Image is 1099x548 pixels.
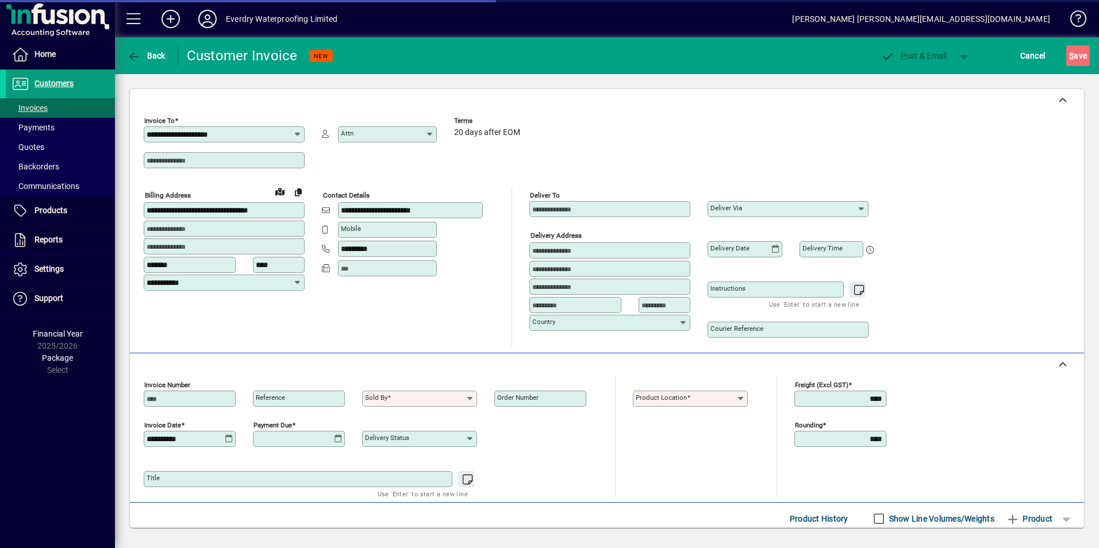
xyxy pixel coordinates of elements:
[887,513,994,524] label: Show Line Volumes/Weights
[6,118,115,137] a: Payments
[34,264,64,273] span: Settings
[365,434,409,442] mat-label: Delivery status
[6,98,115,118] a: Invoices
[881,51,947,60] span: ost & Email
[253,421,292,429] mat-label: Payment due
[124,45,168,66] button: Back
[341,225,361,233] mat-label: Mobile
[785,508,853,529] button: Product History
[34,294,63,303] span: Support
[11,142,44,152] span: Quotes
[792,10,1050,28] div: [PERSON_NAME] [PERSON_NAME][EMAIL_ADDRESS][DOMAIN_NAME]
[790,510,848,528] span: Product History
[11,182,79,191] span: Communications
[6,137,115,157] a: Quotes
[710,325,763,333] mat-label: Courier Reference
[6,226,115,254] a: Reports
[144,421,181,429] mat-label: Invoice date
[1006,510,1052,528] span: Product
[710,244,750,252] mat-label: Delivery date
[34,206,67,215] span: Products
[769,298,859,311] mat-hint: Use 'Enter' to start a new line
[314,52,328,60] span: NEW
[6,40,115,69] a: Home
[1069,51,1074,60] span: S
[42,353,73,362] span: Package
[795,381,848,389] mat-label: Freight (excl GST)
[795,421,823,429] mat-label: Rounding
[1066,45,1090,66] button: Save
[1069,47,1087,65] span: ave
[6,196,115,225] a: Products
[147,474,160,482] mat-label: Title
[127,51,166,60] span: Back
[11,123,55,132] span: Payments
[532,318,555,326] mat-label: Country
[378,487,468,500] mat-hint: Use 'Enter' to start a new line
[226,10,337,28] div: Everdry Waterproofing Limited
[6,255,115,284] a: Settings
[530,191,560,199] mat-label: Deliver To
[1020,47,1046,65] span: Cancel
[1017,45,1048,66] button: Cancel
[454,117,523,125] span: Terms
[636,393,687,402] mat-label: Product location
[34,49,56,59] span: Home
[144,117,175,125] mat-label: Invoice To
[34,235,63,244] span: Reports
[256,393,285,402] mat-label: Reference
[187,47,298,65] div: Customer Invoice
[271,182,289,200] a: View on map
[6,157,115,176] a: Backorders
[365,393,387,402] mat-label: Sold by
[710,284,746,292] mat-label: Instructions
[710,204,742,212] mat-label: Deliver via
[144,381,190,389] mat-label: Invoice number
[11,162,59,171] span: Backorders
[901,51,906,60] span: P
[497,393,539,402] mat-label: Order number
[189,9,226,29] button: Profile
[33,329,83,338] span: Financial Year
[454,128,520,137] span: 20 days after EOM
[6,284,115,313] a: Support
[341,129,353,137] mat-label: Attn
[34,79,74,88] span: Customers
[152,9,189,29] button: Add
[802,244,843,252] mat-label: Delivery time
[6,176,115,196] a: Communications
[1000,508,1058,529] button: Product
[289,183,308,201] button: Copy to Delivery address
[875,45,953,66] button: Post & Email
[1062,2,1085,40] a: Knowledge Base
[115,45,178,66] app-page-header-button: Back
[11,103,48,113] span: Invoices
